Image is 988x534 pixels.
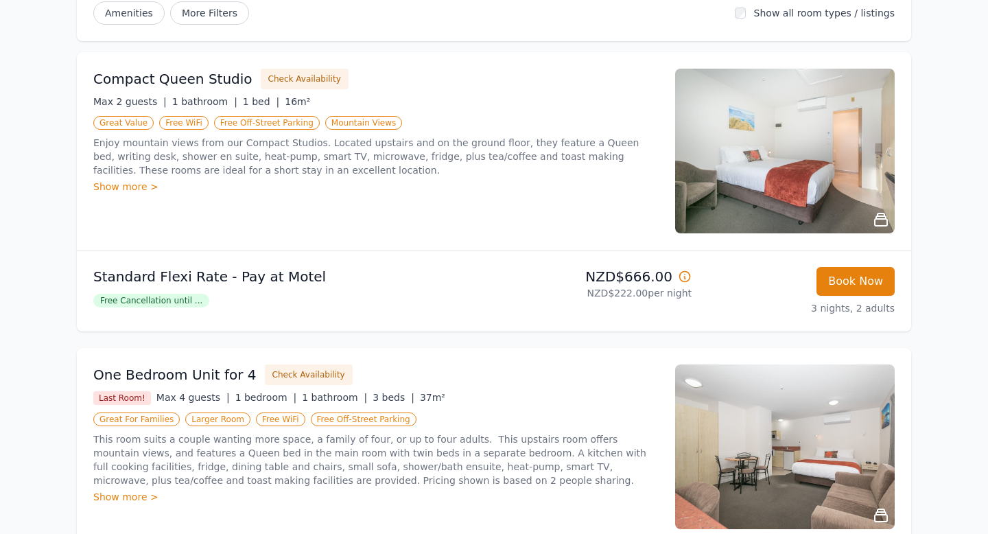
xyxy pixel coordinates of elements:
span: Free WiFi [159,116,209,130]
span: 16m² [285,96,310,107]
span: Great Value [93,116,154,130]
p: NZD$666.00 [499,267,692,286]
span: 1 bathroom | [302,392,367,403]
p: NZD$222.00 per night [499,286,692,300]
span: Max 4 guests | [156,392,230,403]
label: Show all room types / listings [754,8,895,19]
div: Show more > [93,490,659,504]
span: Free Cancellation until ... [93,294,209,307]
button: Book Now [816,267,895,296]
span: Mountain Views [325,116,402,130]
span: 1 bathroom | [172,96,237,107]
span: More Filters [170,1,249,25]
p: Standard Flexi Rate - Pay at Motel [93,267,489,286]
span: 1 bed | [243,96,279,107]
span: Free WiFi [256,413,305,426]
p: 3 nights, 2 adults [703,301,895,315]
p: This room suits a couple wanting more space, a family of four, or up to four adults. This upstair... [93,432,659,487]
span: Free Off-Street Parking [214,116,320,130]
p: Enjoy mountain views from our Compact Studios. Located upstairs and on the ground floor, they fea... [93,136,659,177]
button: Amenities [93,1,165,25]
span: 37m² [420,392,445,403]
span: Last Room! [93,391,151,405]
span: Max 2 guests | [93,96,167,107]
h3: Compact Queen Studio [93,69,252,89]
div: Show more > [93,180,659,194]
span: 3 beds | [373,392,414,403]
button: Check Availability [265,364,353,385]
span: 1 bedroom | [235,392,297,403]
span: Great For Families [93,413,180,426]
span: Free Off-Street Parking [311,413,416,426]
button: Check Availability [261,69,349,89]
h3: One Bedroom Unit for 4 [93,365,257,384]
span: Larger Room [185,413,250,426]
